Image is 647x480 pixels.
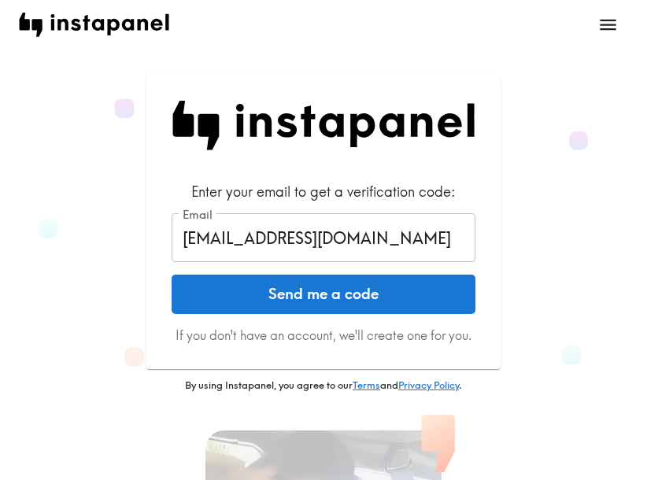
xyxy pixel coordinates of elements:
a: Terms [353,378,380,391]
p: By using Instapanel, you agree to our and . [146,378,501,393]
a: Privacy Policy [398,378,459,391]
p: If you don't have an account, we'll create one for you. [172,327,475,344]
button: Send me a code [172,275,475,314]
img: Instapanel [172,101,475,150]
img: instapanel [19,13,169,37]
label: Email [183,206,213,223]
button: open menu [588,5,628,45]
div: Enter your email to get a verification code: [172,182,475,201]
